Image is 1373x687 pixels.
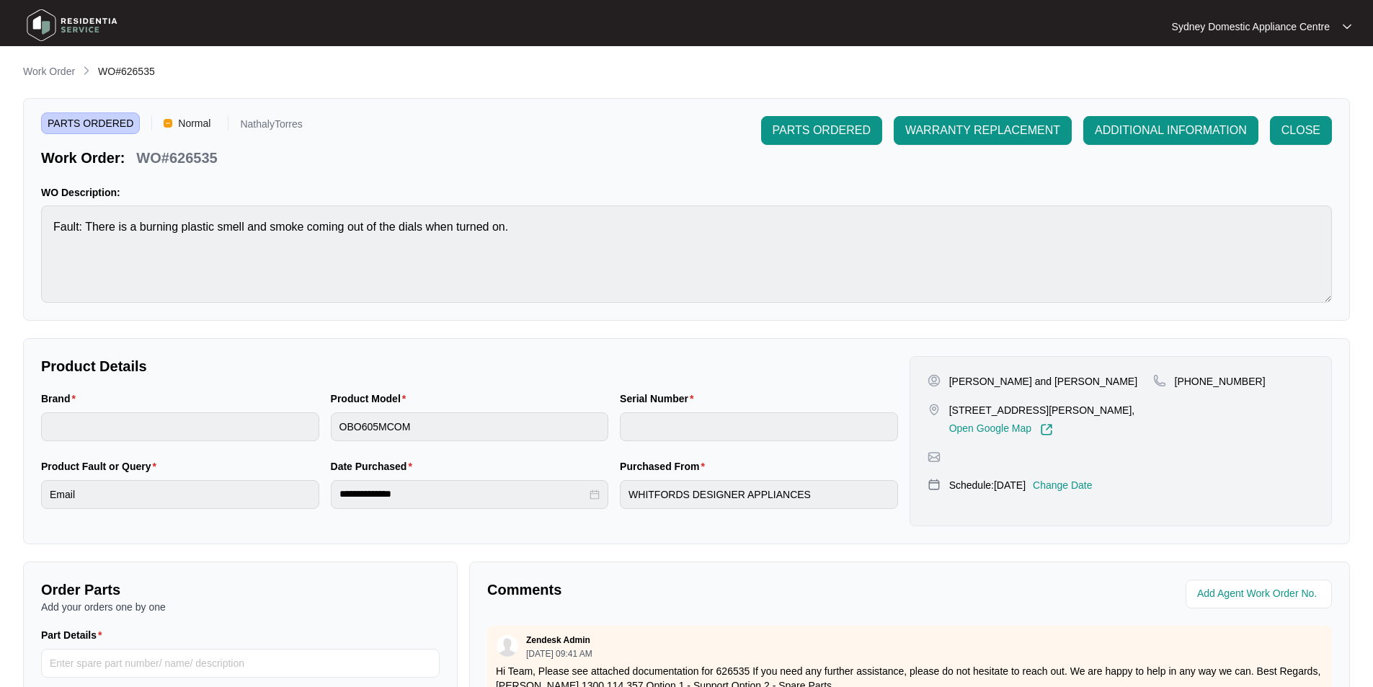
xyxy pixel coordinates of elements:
[761,116,882,145] button: PARTS ORDERED
[41,356,898,376] p: Product Details
[41,580,440,600] p: Order Parts
[172,112,216,134] span: Normal
[894,116,1072,145] button: WARRANTY REPLACEMENT
[331,459,418,474] label: Date Purchased
[339,487,587,502] input: Date Purchased
[1095,122,1247,139] span: ADDITIONAL INFORMATION
[81,65,92,76] img: chevron-right
[1040,423,1053,436] img: Link-External
[487,580,899,600] p: Comments
[620,391,699,406] label: Serial Number
[1281,122,1320,139] span: CLOSE
[928,451,941,464] img: map-pin
[949,423,1053,436] a: Open Google Map
[949,403,1135,417] p: [STREET_ADDRESS][PERSON_NAME],
[497,635,518,657] img: user.svg
[1083,116,1258,145] button: ADDITIONAL INFORMATION
[905,122,1060,139] span: WARRANTY REPLACEMENT
[41,649,440,678] input: Part Details
[41,391,81,406] label: Brand
[620,480,898,509] input: Purchased From
[928,403,941,416] img: map-pin
[98,66,155,77] span: WO#626535
[1175,374,1266,389] p: [PHONE_NUMBER]
[620,412,898,441] input: Serial Number
[620,459,711,474] label: Purchased From
[41,412,319,441] input: Brand
[41,148,125,168] p: Work Order:
[331,412,609,441] input: Product Model
[773,122,871,139] span: PARTS ORDERED
[1153,374,1166,387] img: map-pin
[41,112,140,134] span: PARTS ORDERED
[928,374,941,387] img: user-pin
[1033,478,1093,492] p: Change Date
[20,64,78,80] a: Work Order
[41,459,162,474] label: Product Fault or Query
[23,64,75,79] p: Work Order
[240,119,302,134] p: NathalyTorres
[164,119,172,128] img: Vercel Logo
[949,374,1137,389] p: [PERSON_NAME] and [PERSON_NAME]
[331,391,412,406] label: Product Model
[41,480,319,509] input: Product Fault or Query
[41,600,440,614] p: Add your orders one by one
[526,634,590,646] p: Zendesk Admin
[1172,19,1330,34] p: Sydney Domestic Appliance Centre
[1197,585,1323,603] input: Add Agent Work Order No.
[41,628,108,642] label: Part Details
[41,205,1332,303] textarea: Fault: There is a burning plastic smell and smoke coming out of the dials when turned on.
[41,185,1332,200] p: WO Description:
[1343,23,1351,30] img: dropdown arrow
[928,478,941,491] img: map-pin
[136,148,217,168] p: WO#626535
[22,4,123,47] img: residentia service logo
[526,650,592,658] p: [DATE] 09:41 AM
[1270,116,1332,145] button: CLOSE
[949,478,1026,492] p: Schedule: [DATE]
